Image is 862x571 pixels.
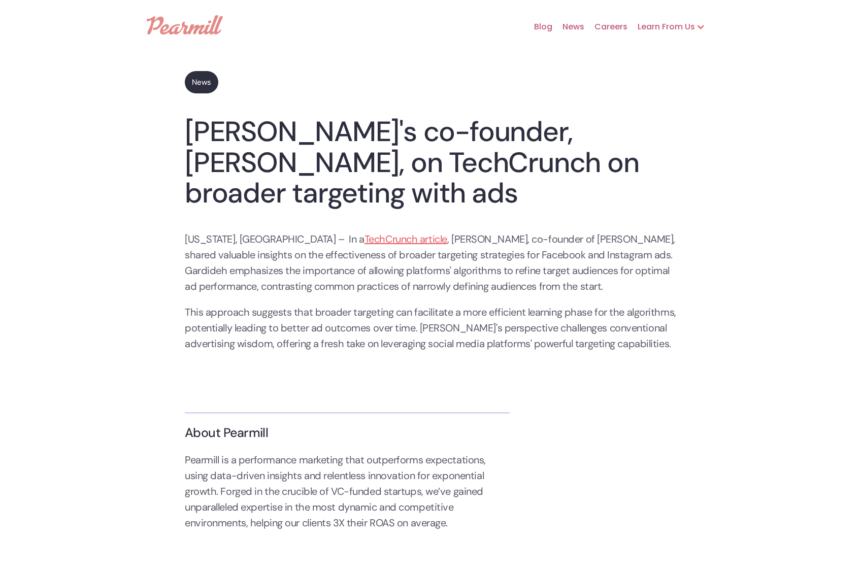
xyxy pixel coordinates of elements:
p: [US_STATE], [GEOGRAPHIC_DATA] – In a , [PERSON_NAME], co-founder of [PERSON_NAME], shared valuabl... [185,231,677,294]
h3: About Pearmill [185,426,510,440]
h1: [PERSON_NAME]'s co-founder, [PERSON_NAME], on TechCrunch on broader targeting with ads [185,116,677,209]
a: News [552,11,584,43]
a: Careers [584,11,627,43]
a: TechCrunch article [364,232,447,246]
div: Learn From Us [627,11,715,43]
p: This approach suggests that broader targeting can facilitate a more efficient learning phase for ... [185,305,677,352]
a: Blog [524,11,552,43]
a: News [185,71,218,93]
div: Learn From Us [627,21,695,33]
p: Pearmill is a performance marketing that outperforms expectations, using data-driven insights and... [185,452,510,531]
